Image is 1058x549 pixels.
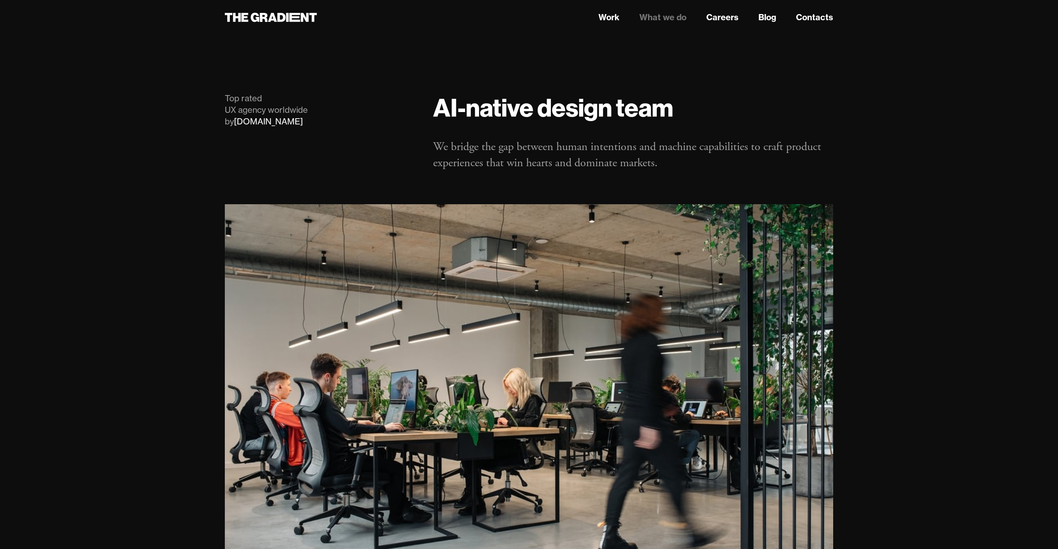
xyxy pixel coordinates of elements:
p: We bridge the gap between human intentions and machine capabilities to craft product experiences ... [433,139,833,171]
a: What we do [639,11,686,24]
a: [DOMAIN_NAME] [234,116,303,127]
a: Work [598,11,620,24]
h1: AI-native design team [433,93,833,122]
div: Top rated UX agency worldwide by [225,93,417,127]
a: Careers [706,11,739,24]
a: Contacts [796,11,833,24]
a: Blog [758,11,776,24]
